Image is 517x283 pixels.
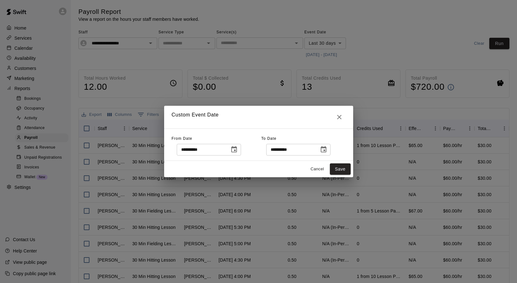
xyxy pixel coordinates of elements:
span: From Date [172,136,192,141]
h2: Custom Event Date [164,106,353,128]
button: Choose date, selected date is Sep 17, 2025 [317,143,330,156]
button: Choose date, selected date is Aug 18, 2025 [228,143,240,156]
button: Save [330,163,351,175]
button: Close [333,111,346,123]
button: Cancel [307,164,327,174]
span: To Date [261,136,276,141]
